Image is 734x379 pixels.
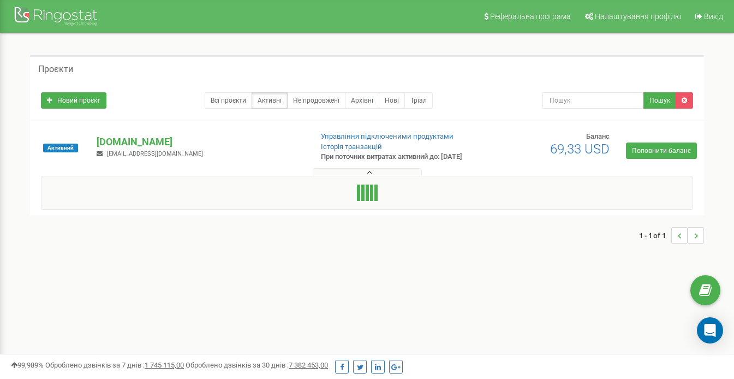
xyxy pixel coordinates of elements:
a: Всі проєкти [205,92,252,109]
span: 99,989% [11,361,44,369]
p: [DOMAIN_NAME] [97,135,303,149]
input: Пошук [542,92,644,109]
p: При поточних витратах активний до: [DATE] [321,152,472,162]
a: Тріал [404,92,433,109]
div: Open Intercom Messenger [697,317,723,344]
span: Налаштування профілю [595,12,681,21]
span: 69,33 USD [550,141,610,157]
span: Вихід [704,12,723,21]
span: Оброблено дзвінків за 7 днів : [45,361,184,369]
a: Новий проєкт [41,92,106,109]
span: Активний [43,144,78,152]
u: 1 745 115,00 [145,361,184,369]
span: Баланс [586,132,610,140]
u: 7 382 453,00 [289,361,328,369]
a: Не продовжені [287,92,345,109]
span: [EMAIL_ADDRESS][DOMAIN_NAME] [107,150,203,157]
a: Архівні [345,92,379,109]
a: Історія транзакцій [321,143,382,151]
h5: Проєкти [38,64,73,74]
span: Оброблено дзвінків за 30 днів : [186,361,328,369]
a: Управління підключеними продуктами [321,132,453,140]
span: Реферальна програма [490,12,571,21]
button: Пошук [643,92,676,109]
span: 1 - 1 of 1 [639,227,671,244]
a: Поповнити баланс [626,143,697,159]
nav: ... [639,216,704,254]
a: Активні [252,92,288,109]
a: Нові [379,92,405,109]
